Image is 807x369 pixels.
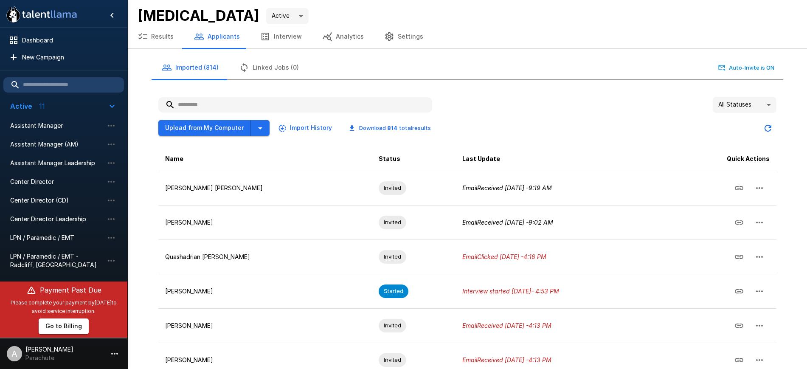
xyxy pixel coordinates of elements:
[250,25,312,48] button: Interview
[266,8,309,24] div: Active
[379,287,408,295] span: Started
[165,253,366,261] p: Quashadrian [PERSON_NAME]
[374,25,433,48] button: Settings
[456,147,668,171] th: Last Update
[462,356,551,363] i: Email Received [DATE] - 4:13 PM
[729,252,749,259] span: Copy Interview Link
[138,7,259,24] b: [MEDICAL_DATA]
[462,184,552,192] i: Email Received [DATE] - 9:19 AM
[158,120,251,136] button: Upload from My Computer
[165,321,366,330] p: [PERSON_NAME]
[729,355,749,363] span: Copy Interview Link
[229,56,309,79] button: Linked Jobs (0)
[342,121,438,135] button: Download 814 totalresults
[729,287,749,294] span: Copy Interview Link
[729,218,749,225] span: Copy Interview Link
[462,219,553,226] i: Email Received [DATE] - 9:02 AM
[759,120,776,137] button: Updated Today - 10:22 AM
[729,183,749,191] span: Copy Interview Link
[312,25,374,48] button: Analytics
[379,356,406,364] span: Invited
[165,218,366,227] p: [PERSON_NAME]
[379,218,406,226] span: Invited
[462,287,559,295] i: Interview started [DATE] - 4:53 PM
[184,25,250,48] button: Applicants
[276,120,335,136] button: Import History
[379,253,406,261] span: Invited
[717,61,776,74] button: Auto-Invite is ON
[127,25,184,48] button: Results
[379,184,406,192] span: Invited
[152,56,229,79] button: Imported (814)
[668,147,776,171] th: Quick Actions
[379,321,406,330] span: Invited
[372,147,455,171] th: Status
[729,321,749,328] span: Copy Interview Link
[165,287,366,296] p: [PERSON_NAME]
[158,147,372,171] th: Name
[462,253,546,260] i: Email Clicked [DATE] - 4:16 PM
[387,124,398,131] b: 814
[165,184,366,192] p: [PERSON_NAME] [PERSON_NAME]
[462,322,551,329] i: Email Received [DATE] - 4:13 PM
[713,97,776,113] div: All Statuses
[165,356,366,364] p: [PERSON_NAME]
